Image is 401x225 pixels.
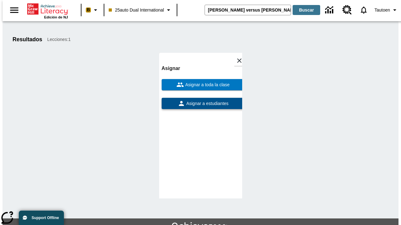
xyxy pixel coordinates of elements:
span: B [87,6,90,14]
div: lesson details [159,53,242,198]
span: Support Offline [32,216,59,220]
button: Asignar a toda la clase [162,79,245,90]
span: Lecciones : 1 [47,36,71,43]
button: Support Offline [19,211,64,225]
div: Portada [27,2,68,19]
button: Clase: 25auto Dual International, Selecciona una clase [106,4,175,16]
span: Edición de NJ [44,15,68,19]
button: Perfil/Configuración [372,4,401,16]
button: Abrir el menú lateral [5,1,23,19]
span: 25auto Dual International [109,7,164,13]
span: Tautoen [374,7,390,13]
span: Asignar a estudiantes [185,100,229,107]
span: Asignar a toda la clase [184,82,230,88]
button: Cerrar [234,55,245,66]
a: Portada [27,3,68,15]
button: Buscar [293,5,320,15]
a: Notificaciones [356,2,372,18]
input: Buscar campo [205,5,291,15]
h6: Asignar [162,64,245,73]
button: Boost El color de la clase es melocotón. Cambiar el color de la clase. [83,4,102,16]
h1: Resultados [13,36,42,43]
a: Centro de información [321,2,339,19]
button: Asignar a estudiantes [162,98,245,109]
a: Centro de recursos, Se abrirá en una pestaña nueva. [339,2,356,18]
